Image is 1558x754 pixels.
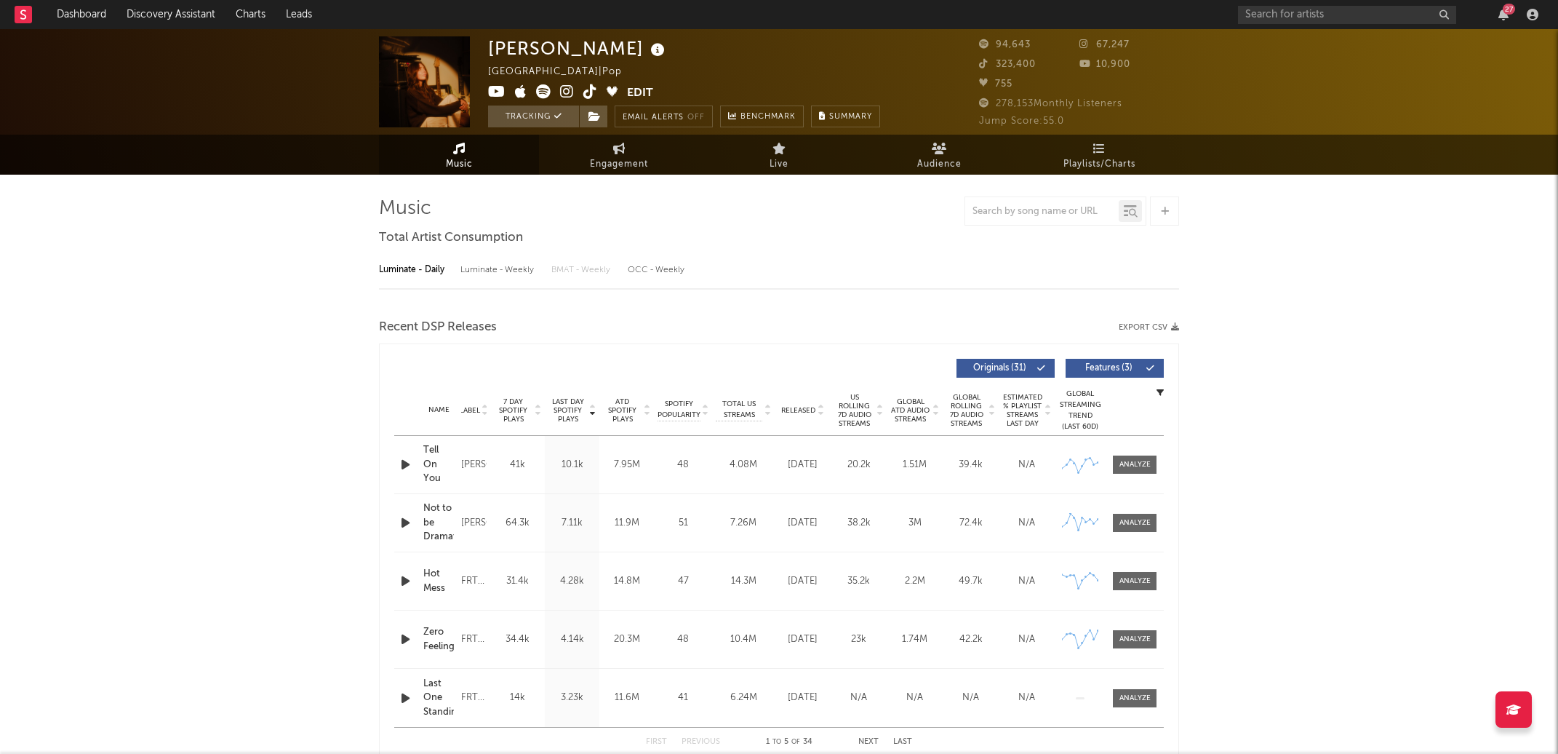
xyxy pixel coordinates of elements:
div: [DATE] [778,691,827,705]
span: Originals ( 31 ) [966,364,1033,373]
button: Previous [682,738,720,746]
div: 3.23k [548,691,596,705]
div: N/A [1002,516,1051,531]
a: Tell On You [423,443,454,486]
button: Last [893,738,912,746]
button: Edit [627,84,653,103]
span: 94,643 [979,40,1031,49]
div: 38.2k [834,516,883,531]
div: 11.6M [603,691,650,705]
div: 2.2M [890,574,939,589]
button: Tracking [488,106,579,127]
div: 41 [658,691,708,705]
div: N/A [946,691,995,705]
div: N/A [834,691,883,705]
span: of [791,739,800,745]
a: Live [699,135,859,175]
button: 27 [1498,9,1509,20]
span: Recent DSP Releases [379,319,497,336]
div: [DATE] [778,458,827,472]
div: [DATE] [778,516,827,531]
div: 31.4k [494,574,541,589]
div: 7.26M [716,516,771,531]
span: Audience [917,156,962,173]
div: 4.08M [716,458,771,472]
span: Jump Score: 55.0 [979,116,1064,126]
div: 4.28k [548,574,596,589]
div: 6.24M [716,691,771,705]
div: Luminate - Weekly [460,258,537,282]
a: Benchmark [720,106,804,127]
div: 1 5 34 [749,734,829,751]
div: 14k [494,691,541,705]
div: N/A [1002,632,1051,647]
span: 323,400 [979,60,1036,69]
button: Next [858,738,879,746]
button: Email AlertsOff [615,106,713,127]
div: Name [423,405,454,416]
div: 1.51M [890,458,939,472]
span: 67,247 [1079,40,1130,49]
input: Search by song name or URL [965,206,1119,218]
button: First [646,738,667,746]
span: Engagement [590,156,648,173]
span: Spotify Popularity [658,399,700,421]
div: N/A [890,691,939,705]
a: Not to be Dramatic [423,501,454,544]
div: [DATE] [778,574,827,589]
div: FRTYFVE [461,689,487,707]
div: 49.7k [946,574,995,589]
div: FRTYFVE [461,573,487,590]
span: Music [446,156,473,173]
span: Last Day Spotify Plays [548,397,587,424]
span: Summary [829,113,872,121]
div: 48 [658,458,708,472]
div: FRTYFVE [461,631,487,648]
input: Search for artists [1238,6,1456,24]
div: [PERSON_NAME] [488,36,668,60]
div: 48 [658,632,708,647]
a: Playlists/Charts [1019,135,1179,175]
div: 20.2k [834,458,883,472]
span: US Rolling 7D Audio Streams [834,393,874,428]
div: 11.9M [603,516,650,531]
a: Last One Standing [423,677,454,720]
div: [PERSON_NAME] [461,456,487,474]
div: Luminate - Daily [379,258,446,282]
div: 4.14k [548,632,596,647]
div: 41k [494,458,541,472]
div: 7.95M [603,458,650,472]
em: Off [687,114,705,122]
div: 10.4M [716,632,771,647]
button: Summary [811,106,880,127]
span: 755 [979,79,1012,89]
span: Global Rolling 7D Audio Streams [946,393,986,428]
div: 27 [1503,4,1515,15]
div: 3M [890,516,939,531]
div: 42.2k [946,632,995,647]
span: Benchmark [740,108,796,126]
div: [GEOGRAPHIC_DATA] | Pop [488,63,639,81]
span: Label [460,406,480,415]
span: Total US Streams [716,399,762,421]
div: 1.74M [890,632,939,647]
div: 14.8M [603,574,650,589]
div: [PERSON_NAME] [461,515,487,532]
span: 10,900 [1079,60,1130,69]
span: Total Artist Consumption [379,229,523,247]
a: Hot Mess [423,567,454,595]
div: 20.3M [603,632,650,647]
a: Zero Feelings [423,625,454,654]
span: Released [781,406,815,415]
span: 278,153 Monthly Listeners [979,99,1122,108]
div: N/A [1002,574,1051,589]
a: Audience [859,135,1019,175]
span: Live [770,156,788,173]
span: to [772,739,781,745]
span: Features ( 3 ) [1075,364,1142,373]
div: 72.4k [946,516,995,531]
